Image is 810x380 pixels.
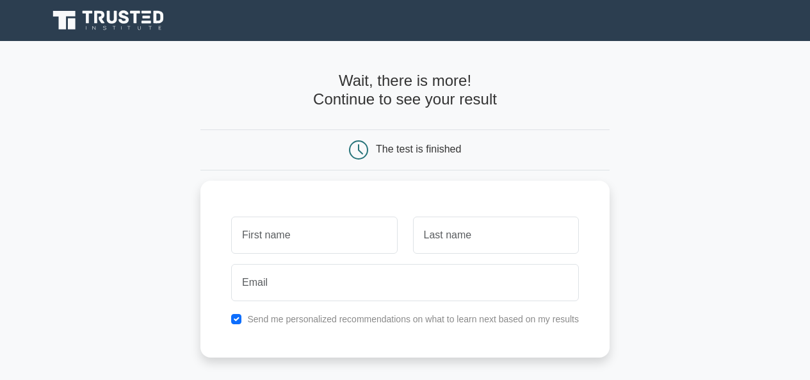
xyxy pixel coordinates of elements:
[231,264,579,301] input: Email
[231,217,397,254] input: First name
[376,144,461,154] div: The test is finished
[413,217,579,254] input: Last name
[200,72,610,109] h4: Wait, there is more! Continue to see your result
[247,314,579,324] label: Send me personalized recommendations on what to learn next based on my results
